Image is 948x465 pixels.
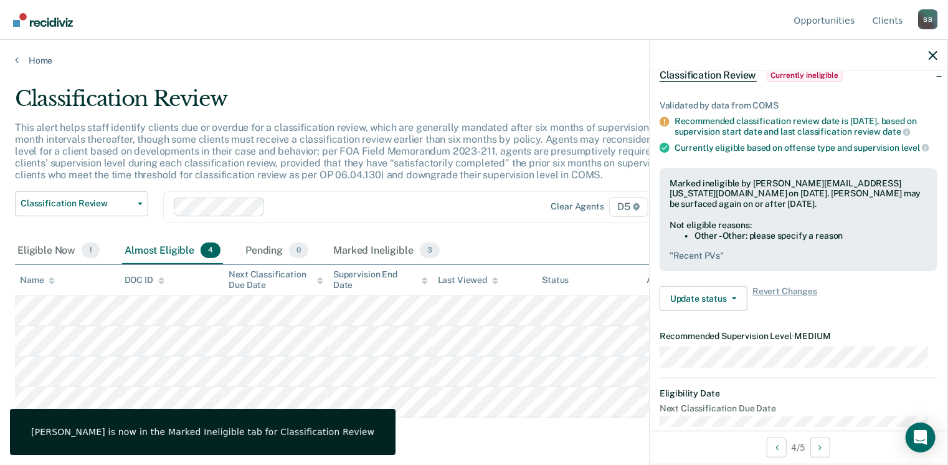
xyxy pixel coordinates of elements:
span: Revert Changes [752,286,817,311]
div: Marked Ineligible [331,237,442,265]
dt: Recommended Supervision Level MEDIUM [660,331,937,342]
span: Currently ineligible [767,69,843,82]
div: DOC ID [125,275,164,285]
span: Classification Review [660,69,757,82]
div: Status [542,275,569,285]
button: Profile dropdown button [918,9,938,29]
a: Home [15,55,933,66]
div: Next Classification Due Date [229,269,323,290]
div: Currently eligible based on offense type and supervision [675,142,937,153]
button: Update status [660,286,747,311]
dt: Eligibility Date [660,388,937,399]
div: S B [918,9,938,29]
span: 3 [420,242,440,259]
pre: " Recent PVs " [670,251,927,261]
span: Classification Review [21,198,133,209]
span: 4 [201,242,220,259]
p: This alert helps staff identify clients due or overdue for a classification review, which are gen... [15,122,723,181]
div: Name [20,275,55,285]
div: Assigned to [647,275,705,285]
button: Previous Opportunity [767,438,787,458]
img: Recidiviz [13,13,73,27]
li: Other - Other: please specify a reason [694,231,927,241]
span: D5 [609,197,648,217]
div: Recommended classification review date is [DATE], based on supervision start date and last classi... [675,116,937,137]
div: Eligible Now [15,237,102,265]
span: • [792,331,795,341]
div: Open Intercom Messenger [906,423,936,453]
div: Validated by data from COMS [660,100,937,111]
div: Marked ineligible by [PERSON_NAME][EMAIL_ADDRESS][US_STATE][DOMAIN_NAME] on [DATE]. [PERSON_NAME]... [670,178,927,209]
div: [PERSON_NAME] is now in the Marked Ineligible tab for Classification Review [31,426,374,438]
dt: Next Classification Due Date [660,403,937,414]
div: Clear agents [551,201,604,212]
div: Pending [243,237,311,265]
div: Supervision End Date [333,269,428,290]
span: 0 [289,242,308,259]
span: level [901,143,929,153]
button: Next Opportunity [810,438,830,458]
div: Almost Eligible [122,237,223,265]
div: 4 / 5 [650,431,947,464]
div: Classification ReviewCurrently ineligible [650,55,947,95]
div: Not eligible reasons: [670,220,927,231]
div: Last Viewed [438,275,498,285]
span: 1 [82,242,100,259]
div: Classification Review [15,86,726,122]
